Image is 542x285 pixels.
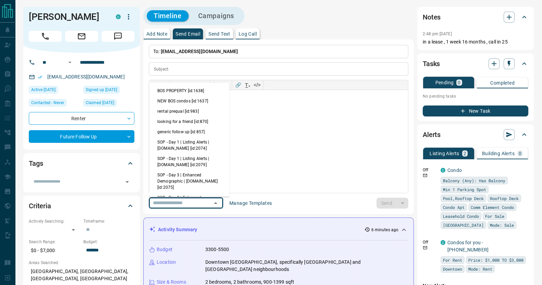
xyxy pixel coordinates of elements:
[447,240,489,252] a: Condos for you - [PHONE_NUMBER]
[149,96,229,106] li: NEW BOS condos [id:1637]
[423,12,441,23] h2: Notes
[161,49,238,54] span: [EMAIL_ADDRESS][DOMAIN_NAME]
[458,80,460,85] p: 0
[29,245,80,256] p: $0 - $7,000
[430,151,459,156] p: Listing Alerts
[149,127,229,137] li: generic follow up [id:857]
[180,80,190,90] button: 𝑰
[211,198,220,208] button: Close
[202,82,207,88] s: ab
[200,80,209,90] button: ab
[239,32,257,36] p: Log Call
[205,259,408,273] p: Downtown [GEOGRAPHIC_DATA], specifically [GEOGRAPHIC_DATA] and [GEOGRAPHIC_DATA] neighbourhoods
[423,55,528,72] div: Tasks
[149,106,229,116] li: rental prequal [id:983]
[116,14,121,19] div: condos.ca
[423,129,441,140] h2: Alerts
[31,86,56,93] span: Active [DATE]
[371,227,398,233] p: 6 minutes ago
[443,177,505,184] span: Balcony (Any): Has Balcony
[122,177,132,187] button: Open
[149,137,229,153] li: SOP - Day 1 | Listing Alerts | [DOMAIN_NAME] [id:2074]
[212,80,221,90] button: Numbered list
[149,86,229,96] li: BOS PROPERTY [id:1638]
[443,204,465,211] span: Condo Apt
[435,80,454,85] p: Pending
[193,82,196,88] span: 𝐔
[171,80,180,90] button: 𝐁
[441,240,445,245] div: condos.ca
[159,80,168,90] button: ↷
[29,112,134,125] div: Renter
[83,218,134,224] p: Timeframe:
[157,246,172,253] p: Budget
[83,86,134,96] div: Tue Oct 02 2018
[423,173,427,178] svg: Email
[225,198,276,209] button: Manage Templates
[221,80,231,90] button: Bullet list
[149,45,408,58] p: To:
[423,32,452,36] p: 2:48 pm [DATE]
[252,80,262,90] button: </>
[29,218,80,224] p: Actively Searching:
[29,31,62,42] span: Call
[423,126,528,143] div: Alerts
[205,246,229,253] p: 3300-5500
[490,195,519,202] span: Rooftop Deck
[482,151,515,156] p: Building Alerts
[38,75,43,79] svg: Email Verified
[490,80,515,85] p: Completed
[423,239,436,245] p: Off
[29,260,134,266] p: Areas Searched:
[243,80,252,90] button: T̲ₓ
[149,153,229,170] li: SOP - Day 1 | Listing Alerts | [DOMAIN_NAME] [id:2079]
[443,186,486,193] span: Min 1 Parking Spot
[149,170,229,193] li: SOP - Day 3 | Enhanced Demographic | [DOMAIN_NAME] [id:2075]
[149,116,229,127] li: looking for a friend [id:870]
[468,265,492,272] span: Mode: Rent
[29,86,80,96] div: Tue Aug 12 2025
[443,213,479,220] span: Leasehold Condo
[191,10,241,22] button: Campaigns
[29,11,106,22] h1: [PERSON_NAME]
[83,99,134,109] div: Tue Sep 12 2023
[423,38,528,46] p: in a lease , 1 week 16 months , call in 25
[29,155,134,172] div: Tags
[29,158,43,169] h2: Tags
[149,223,408,236] div: Activity Summary6 minutes ago
[86,86,117,93] span: Signed up [DATE]
[154,66,169,72] p: Subject:
[423,91,528,101] p: No pending tasks
[423,9,528,25] div: Notes
[463,151,466,156] p: 2
[471,204,514,211] span: Comm Element Condo
[176,32,200,36] p: Send Email
[101,31,134,42] span: Message
[65,31,98,42] span: Email
[423,167,436,173] p: Off
[490,222,514,228] span: Mode: Sale
[443,265,462,272] span: Downtown
[47,74,125,79] a: [EMAIL_ADDRESS][DOMAIN_NAME]
[31,99,64,106] span: Contacted - Never
[376,198,408,209] div: split button
[447,168,462,173] a: Condo
[485,213,504,220] span: For Sale
[208,32,230,36] p: Send Text
[146,32,167,36] p: Add Note
[157,259,176,266] p: Location
[158,226,197,233] p: Activity Summary
[86,99,114,106] span: Claimed [DATE]
[147,10,189,22] button: Timeline
[29,266,134,284] p: [GEOGRAPHIC_DATA], [GEOGRAPHIC_DATA], [GEOGRAPHIC_DATA], [GEOGRAPHIC_DATA]
[29,198,134,214] div: Criteria
[519,151,521,156] p: 0
[190,80,200,90] button: 𝐔
[443,195,484,202] span: Pool,Rooftop Deck
[29,130,134,143] div: Future Follow Up
[29,239,80,245] p: Search Range:
[29,200,51,211] h2: Criteria
[149,80,159,90] button: ↶
[83,239,134,245] p: Budget:
[441,168,445,173] div: condos.ca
